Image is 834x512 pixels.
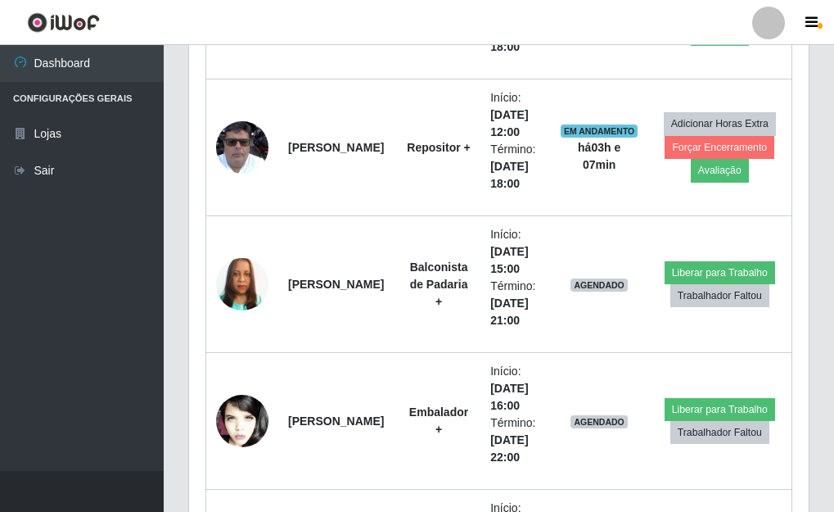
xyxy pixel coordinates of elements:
[490,415,541,466] li: Término:
[490,363,541,415] li: Início:
[578,141,620,171] strong: há 03 h e 07 min
[216,382,268,461] img: 1747419867654.jpeg
[288,141,384,154] strong: [PERSON_NAME]
[490,89,541,141] li: Início:
[665,136,774,159] button: Forçar Encerramento
[570,415,628,428] span: AGENDADO
[670,421,769,444] button: Trabalhador Faltou
[490,297,528,327] time: [DATE] 21:00
[407,141,470,154] strong: Repositor +
[490,245,528,275] time: [DATE] 15:00
[490,141,541,193] li: Término:
[664,112,776,135] button: Adicionar Horas Extra
[490,160,528,190] time: [DATE] 18:00
[409,406,468,436] strong: Embalador +
[490,108,528,138] time: [DATE] 12:00
[288,415,384,428] strong: [PERSON_NAME]
[27,12,100,33] img: CoreUI Logo
[490,433,528,464] time: [DATE] 22:00
[490,226,541,278] li: Início:
[691,159,749,182] button: Avaliação
[670,284,769,307] button: Trabalhador Faltou
[288,278,384,291] strong: [PERSON_NAME]
[216,109,268,187] img: 1735609994241.jpeg
[570,279,628,292] span: AGENDADO
[490,382,528,412] time: [DATE] 16:00
[410,261,468,308] strong: Balconista de Padaria +
[665,398,775,421] button: Liberar para Trabalho
[561,125,638,138] span: EM ANDAMENTO
[216,238,268,331] img: 1753114982332.jpeg
[490,278,541,329] li: Término:
[665,261,775,284] button: Liberar para Trabalho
